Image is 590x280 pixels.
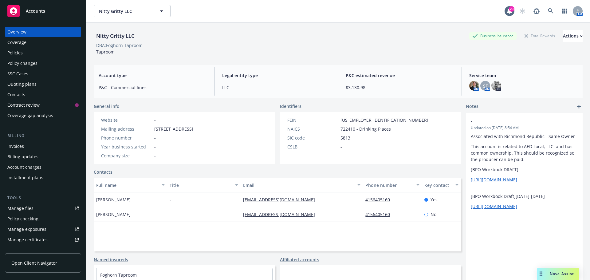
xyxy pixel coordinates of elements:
[5,235,81,245] a: Manage certificates
[7,245,38,255] div: Manage claims
[7,224,46,234] div: Manage exposures
[466,113,583,215] div: -Updated on [DATE] 8:54 AMAssociated with Richmond Republic - Same OwnerThis account is related t...
[154,126,193,132] span: [STREET_ADDRESS]
[5,37,81,47] a: Coverage
[96,182,158,188] div: Full name
[5,224,81,234] a: Manage exposures
[243,182,354,188] div: Email
[7,58,37,68] div: Policy changes
[7,152,38,162] div: Billing updates
[96,196,131,203] span: [PERSON_NAME]
[7,79,37,89] div: Quoting plans
[466,103,478,110] span: Notes
[559,5,571,17] a: Switch app
[422,178,461,192] button: Key contact
[7,48,23,58] div: Policies
[340,144,342,150] span: -
[154,117,156,123] a: -
[5,69,81,79] a: SSC Cases
[243,211,320,217] a: [EMAIL_ADDRESS][DOMAIN_NAME]
[7,162,41,172] div: Account charges
[340,126,391,132] span: 722410 - Drinking Places
[469,81,479,91] img: photo
[154,135,156,141] span: -
[5,27,81,37] a: Overview
[101,135,152,141] div: Phone number
[471,143,578,163] p: This account is related to AED Local, LLC and has common ownership. This should be recognized so ...
[7,214,38,224] div: Policy checking
[530,5,543,17] a: Report a Bug
[94,178,167,192] button: Full name
[7,90,25,100] div: Contacts
[5,58,81,68] a: Policy changes
[96,49,115,55] span: Taproom
[101,126,152,132] div: Mailing address
[471,118,562,124] span: -
[491,81,501,91] img: photo
[154,144,156,150] span: -
[170,196,171,203] span: -
[101,152,152,159] div: Company size
[363,178,422,192] button: Phone number
[537,268,545,280] div: Drag to move
[99,84,207,91] span: P&C - Commercial lines
[471,193,578,199] p: [BPO Workbook Draft][DATE]-[DATE]
[5,245,81,255] a: Manage claims
[100,272,137,278] a: Foghorn Taproom
[94,256,128,263] a: Named insureds
[5,162,81,172] a: Account charges
[101,144,152,150] div: Year business started
[575,103,583,110] a: add
[431,211,436,218] span: No
[7,235,48,245] div: Manage certificates
[5,203,81,213] a: Manage files
[280,103,301,109] span: Identifiers
[96,42,143,49] div: DBA: Foghorn Taproom
[287,135,338,141] div: SIC code
[340,135,350,141] span: 5813
[365,197,395,203] a: 4156405160
[222,84,331,91] span: LLC
[287,144,338,150] div: CSLB
[483,83,488,89] span: SF
[26,9,45,14] span: Accounts
[5,100,81,110] a: Contract review
[563,30,583,42] button: Actions
[170,182,231,188] div: Title
[5,133,81,139] div: Billing
[365,211,395,217] a: 4156405160
[5,141,81,151] a: Invoices
[287,126,338,132] div: NAICS
[94,103,120,109] span: General info
[7,111,53,120] div: Coverage gap analysis
[7,37,26,47] div: Coverage
[5,2,81,20] a: Accounts
[471,133,578,140] p: Associated with Richmond Republic - Same Owner
[5,48,81,58] a: Policies
[7,141,24,151] div: Invoices
[7,100,40,110] div: Contract review
[94,169,112,175] a: Contacts
[5,195,81,201] div: Tools
[550,271,574,276] span: Nova Assist
[545,5,557,17] a: Search
[5,90,81,100] a: Contacts
[99,72,207,79] span: Account type
[365,182,412,188] div: Phone number
[7,203,33,213] div: Manage files
[471,177,517,183] a: [URL][DOMAIN_NAME]
[96,211,131,218] span: [PERSON_NAME]
[7,27,26,37] div: Overview
[243,197,320,203] a: [EMAIL_ADDRESS][DOMAIN_NAME]
[469,32,517,40] div: Business Insurance
[222,72,331,79] span: Legal entity type
[469,72,578,79] span: Service team
[509,6,514,12] div: 20
[11,260,57,266] span: Open Client Navigator
[424,182,452,188] div: Key contact
[7,69,28,79] div: SSC Cases
[5,214,81,224] a: Policy checking
[471,166,578,173] p: [BPO Workbook DRAFT]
